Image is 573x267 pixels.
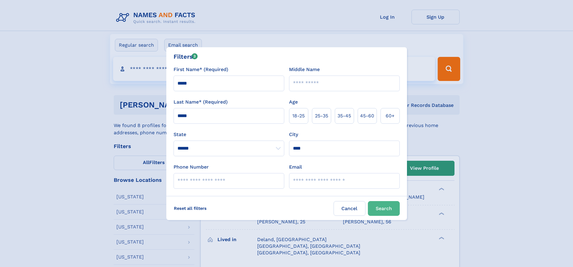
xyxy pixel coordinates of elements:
[170,201,211,216] label: Reset all filters
[289,131,298,138] label: City
[174,66,228,73] label: First Name* (Required)
[386,112,395,120] span: 60+
[174,163,209,171] label: Phone Number
[289,98,298,106] label: Age
[289,163,302,171] label: Email
[174,52,198,61] div: Filters
[292,112,305,120] span: 18‑25
[289,66,320,73] label: Middle Name
[174,98,228,106] label: Last Name* (Required)
[334,201,365,216] label: Cancel
[337,112,351,120] span: 35‑45
[368,201,400,216] button: Search
[174,131,284,138] label: State
[360,112,374,120] span: 45‑60
[315,112,328,120] span: 25‑35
